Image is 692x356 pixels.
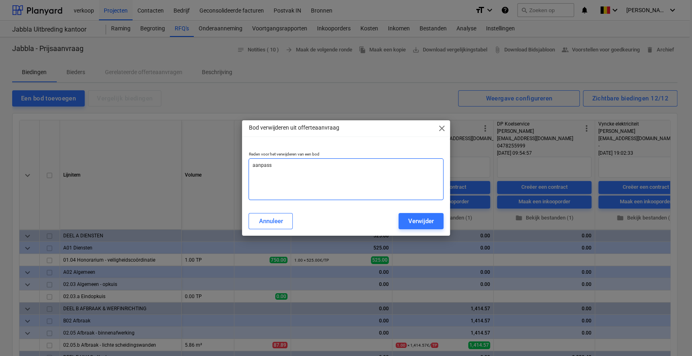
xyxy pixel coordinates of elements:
iframe: Chat Widget [651,317,692,356]
p: Bod verwijderen uit offerteaanvraag [249,124,339,132]
button: Verwijder [398,213,443,229]
button: Annuleer [249,213,293,229]
span: close [437,124,447,133]
div: Annuleer [259,216,283,226]
textarea: aanpass [249,158,443,200]
div: Chatwidget [651,317,692,356]
p: Reden voor het verwijderen van een bod [249,151,443,158]
div: Verwijder [408,216,434,226]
